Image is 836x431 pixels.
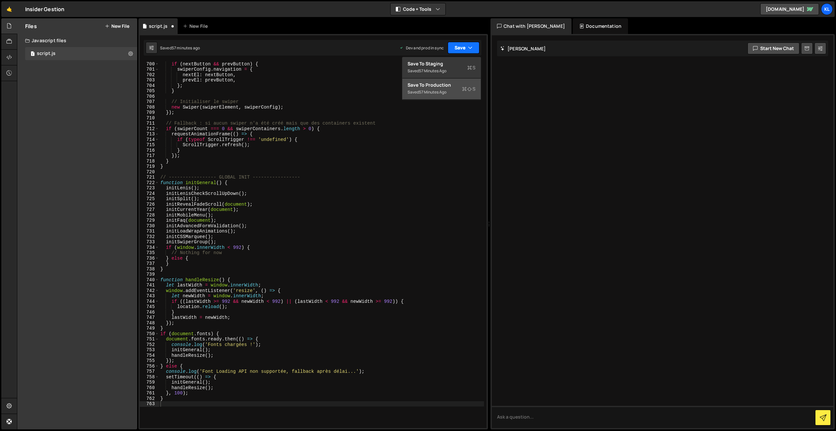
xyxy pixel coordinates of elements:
h2: [PERSON_NAME] [500,45,546,52]
div: 57 minutes ago [419,68,446,74]
div: 744 [140,299,159,304]
div: 16456/44570.js [25,47,137,60]
div: 730 [140,223,159,229]
div: 718 [140,159,159,164]
div: 57 minutes ago [172,45,200,51]
div: 761 [140,390,159,396]
div: 750 [140,331,159,337]
span: S [467,64,475,71]
div: 707 [140,99,159,105]
div: 721 [140,175,159,180]
div: 748 [140,320,159,326]
div: 720 [140,169,159,175]
div: Save to Production [408,82,475,88]
div: Saved [160,45,200,51]
div: Chat with [PERSON_NAME] [490,18,571,34]
div: 704 [140,83,159,89]
div: Saved [408,88,475,96]
div: 712 [140,126,159,132]
div: Save to Staging [408,60,475,67]
div: 746 [140,310,159,315]
a: [DOMAIN_NAME] [760,3,819,15]
div: Insider Gestion [25,5,64,13]
div: 743 [140,293,159,299]
div: 752 [140,342,159,348]
div: 711 [140,121,159,126]
button: New File [105,24,129,29]
div: 741 [140,283,159,288]
span: S [462,86,475,92]
div: 731 [140,229,159,234]
div: 759 [140,380,159,385]
div: script.js [149,23,168,29]
div: Javascript files [17,34,137,47]
div: 706 [140,94,159,99]
div: 739 [140,272,159,277]
button: Save to ProductionS Saved57 minutes ago [402,78,481,100]
div: Documentation [573,18,628,34]
div: 723 [140,185,159,191]
div: 763 [140,401,159,407]
div: 738 [140,267,159,272]
h2: Files [25,23,37,30]
div: 757 [140,369,159,374]
div: New File [183,23,210,29]
div: 749 [140,326,159,331]
div: 708 [140,105,159,110]
button: Code + Tools [391,3,445,15]
div: 727 [140,207,159,213]
a: 🤙 [1,1,17,17]
div: 754 [140,353,159,358]
div: 742 [140,288,159,294]
div: 726 [140,202,159,207]
a: Kl [821,3,833,15]
div: 710 [140,115,159,121]
div: 728 [140,213,159,218]
div: 701 [140,67,159,72]
div: 717 [140,153,159,159]
div: 762 [140,396,159,402]
div: 725 [140,196,159,202]
button: Start new chat [748,43,799,54]
div: 705 [140,88,159,94]
div: 715 [140,142,159,148]
div: 722 [140,180,159,186]
div: 729 [140,218,159,223]
div: 735 [140,250,159,256]
div: 736 [140,256,159,261]
div: 755 [140,358,159,364]
div: 703 [140,78,159,83]
div: 756 [140,364,159,369]
div: 737 [140,261,159,267]
div: 758 [140,374,159,380]
div: 732 [140,234,159,240]
div: 734 [140,245,159,250]
div: 733 [140,239,159,245]
div: Dev and prod in sync [399,45,444,51]
div: 719 [140,164,159,169]
div: 724 [140,191,159,197]
div: 716 [140,148,159,153]
div: 709 [140,110,159,115]
div: 702 [140,72,159,78]
div: 747 [140,315,159,320]
div: 700 [140,61,159,67]
div: 714 [140,137,159,143]
div: 753 [140,347,159,353]
button: Save to StagingS Saved57 minutes ago [402,57,481,78]
div: 740 [140,277,159,283]
div: 751 [140,336,159,342]
div: 713 [140,131,159,137]
div: 760 [140,385,159,391]
div: Saved [408,67,475,75]
div: 57 minutes ago [419,89,446,95]
div: script.js [37,51,56,57]
span: 1 [31,52,35,57]
div: 745 [140,304,159,310]
button: Save [448,42,479,54]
